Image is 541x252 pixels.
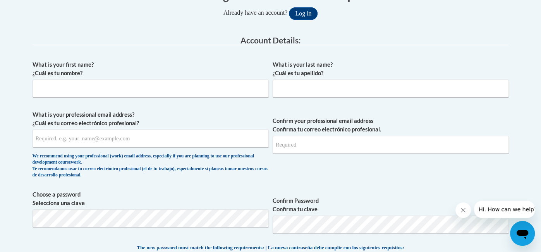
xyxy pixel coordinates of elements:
[223,9,288,16] span: Already have an account?
[137,244,404,251] span: The new password must match the following requirements: | La nueva contraseña debe cumplir con lo...
[273,197,509,214] label: Confirm Password Confirma tu clave
[273,117,509,134] label: Confirm your professional email address Confirma tu correo electrónico profesional.
[510,221,535,246] iframe: Button to launch messaging window
[240,35,301,45] span: Account Details:
[33,60,269,78] label: What is your first name? ¿Cuál es tu nombre?
[33,153,269,179] div: We recommend using your professional (work) email address, especially if you are planning to use ...
[5,5,63,12] span: Hi. How can we help?
[474,201,535,218] iframe: Message from company
[273,60,509,78] label: What is your last name? ¿Cuál es tu apellido?
[33,110,269,128] label: What is your professional email address? ¿Cuál es tu correo electrónico profesional?
[33,129,269,147] input: Metadata input
[289,7,318,20] button: Log in
[33,190,269,207] label: Choose a password Selecciona una clave
[273,79,509,97] input: Metadata input
[33,79,269,97] input: Metadata input
[273,136,509,154] input: Required
[455,202,471,218] iframe: Close message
